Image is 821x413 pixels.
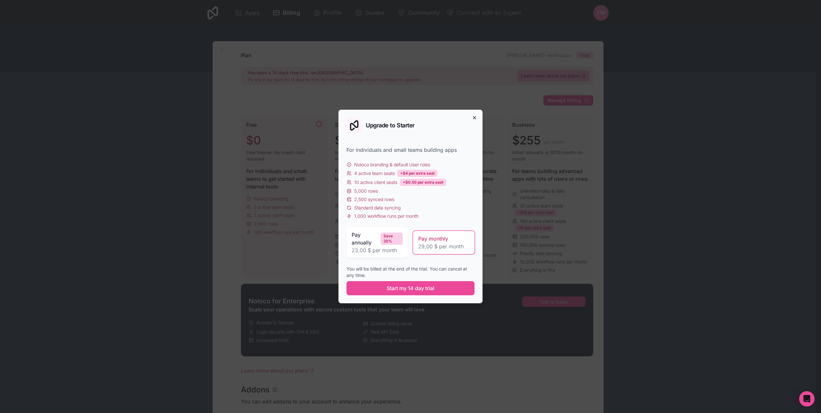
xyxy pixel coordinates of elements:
[354,213,419,219] span: 1,000 workflow runs per month
[346,266,475,279] div: You will be billed at the end of the trial. You can cancel at any time.
[346,146,475,154] div: For individuals and small teams building apps
[354,179,397,186] span: 10 active client seats
[418,243,469,250] span: 29,00 $ per month
[366,123,415,128] h2: Upgrade to Starter
[352,246,403,254] span: 23,00 $ per month
[352,231,378,246] span: Pay annually
[354,161,430,168] span: Noloco branding & default User roles
[397,170,438,177] div: +$4 per extra seat
[354,196,394,203] span: 2,500 synced rows
[387,284,434,292] span: Start my 14 day trial
[418,235,448,243] span: Pay monthly
[354,188,378,194] span: 5,000 rows
[381,233,403,245] div: Save 20%
[354,170,395,177] span: 4 active team seats
[400,179,446,186] div: +$0.50 per extra seat
[346,281,475,295] button: Start my 14 day trial
[354,205,401,211] span: Standard data syncing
